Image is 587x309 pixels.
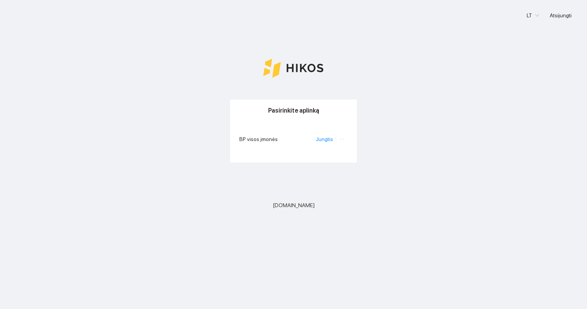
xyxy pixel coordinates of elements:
[316,136,333,142] a: Jungtis
[239,130,348,148] li: BP visos įmonės
[550,11,572,20] span: Atsijungti
[339,136,345,142] span: ellipsis
[544,9,578,22] button: Atsijungti
[239,100,348,121] div: Pasirinkite aplinką
[273,201,315,209] span: [DOMAIN_NAME]
[527,10,539,21] span: LT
